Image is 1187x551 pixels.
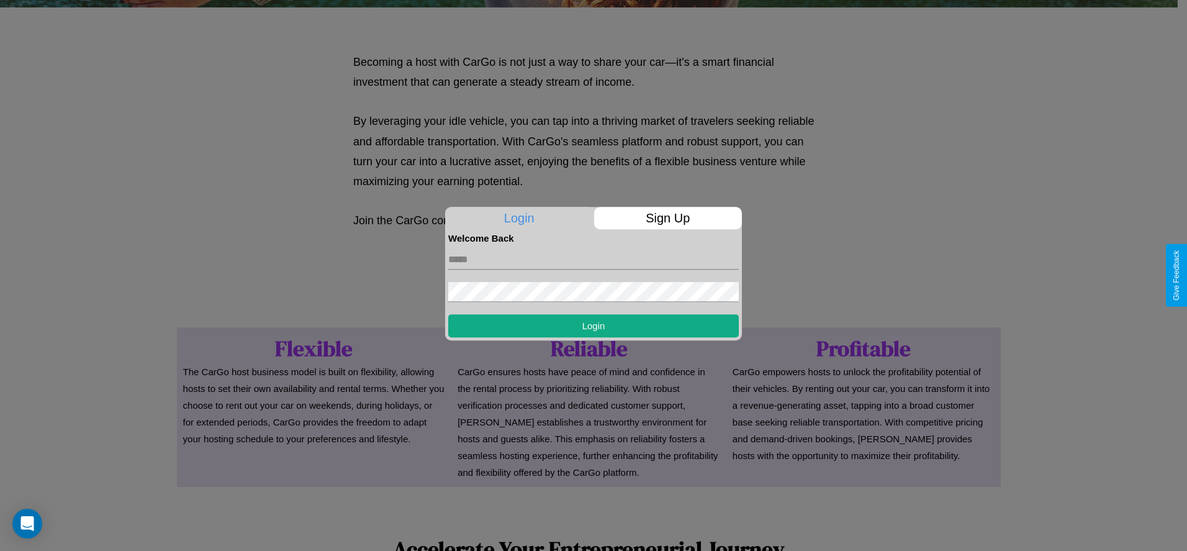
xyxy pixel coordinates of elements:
p: Sign Up [594,207,742,229]
button: Login [448,314,739,337]
p: Login [445,207,593,229]
div: Open Intercom Messenger [12,509,42,539]
h4: Welcome Back [448,233,739,244]
div: Give Feedback [1172,250,1181,301]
